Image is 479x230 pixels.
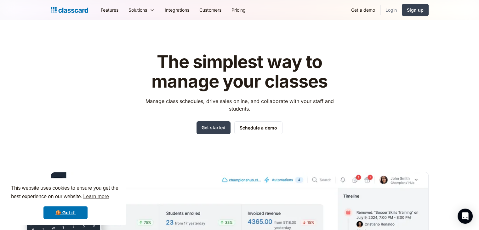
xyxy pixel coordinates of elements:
[43,206,88,219] a: dismiss cookie message
[140,97,339,112] p: Manage class schedules, drive sales online, and collaborate with your staff and students.
[140,52,339,91] h1: The simplest way to manage your classes
[51,6,88,14] a: Logo
[128,7,147,13] div: Solutions
[234,121,282,134] a: Schedule a demo
[380,3,402,17] a: Login
[194,3,226,17] a: Customers
[407,7,424,13] div: Sign up
[458,209,473,224] div: Open Intercom Messenger
[346,3,380,17] a: Get a demo
[5,178,126,225] div: cookieconsent
[197,121,231,134] a: Get started
[402,4,429,16] a: Sign up
[11,184,120,201] span: This website uses cookies to ensure you get the best experience on our website.
[82,192,110,201] a: learn more about cookies
[123,3,160,17] div: Solutions
[226,3,251,17] a: Pricing
[160,3,194,17] a: Integrations
[96,3,123,17] a: Features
